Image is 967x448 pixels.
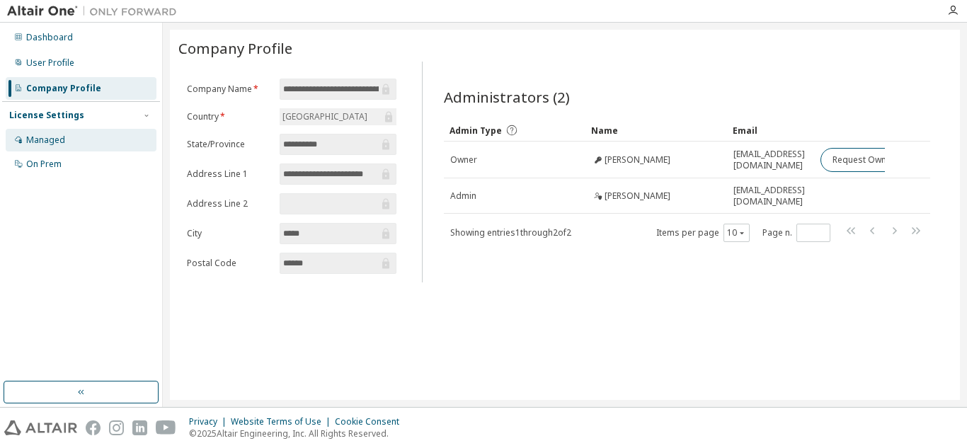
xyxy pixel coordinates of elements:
[450,190,476,202] span: Admin
[26,134,65,146] div: Managed
[132,420,147,435] img: linkedin.svg
[727,227,746,239] button: 10
[605,154,670,166] span: [PERSON_NAME]
[820,148,940,172] button: Request Owner Change
[26,83,101,94] div: Company Profile
[187,139,271,150] label: State/Province
[7,4,184,18] img: Altair One
[656,224,750,242] span: Items per page
[187,228,271,239] label: City
[9,110,84,121] div: License Settings
[86,420,101,435] img: facebook.svg
[26,159,62,170] div: On Prem
[450,154,477,166] span: Owner
[189,416,231,427] div: Privacy
[733,149,808,171] span: [EMAIL_ADDRESS][DOMAIN_NAME]
[335,416,408,427] div: Cookie Consent
[109,420,124,435] img: instagram.svg
[444,87,570,107] span: Administrators (2)
[762,224,830,242] span: Page n.
[4,420,77,435] img: altair_logo.svg
[189,427,408,440] p: © 2025 Altair Engineering, Inc. All Rights Reserved.
[733,119,808,142] div: Email
[605,190,670,202] span: [PERSON_NAME]
[187,168,271,180] label: Address Line 1
[187,84,271,95] label: Company Name
[733,185,808,207] span: [EMAIL_ADDRESS][DOMAIN_NAME]
[450,125,502,137] span: Admin Type
[26,57,74,69] div: User Profile
[187,111,271,122] label: Country
[280,109,370,125] div: [GEOGRAPHIC_DATA]
[156,420,176,435] img: youtube.svg
[591,119,721,142] div: Name
[231,416,335,427] div: Website Terms of Use
[187,198,271,209] label: Address Line 2
[26,32,73,43] div: Dashboard
[450,226,571,239] span: Showing entries 1 through 2 of 2
[178,38,292,58] span: Company Profile
[187,258,271,269] label: Postal Code
[280,108,397,125] div: [GEOGRAPHIC_DATA]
